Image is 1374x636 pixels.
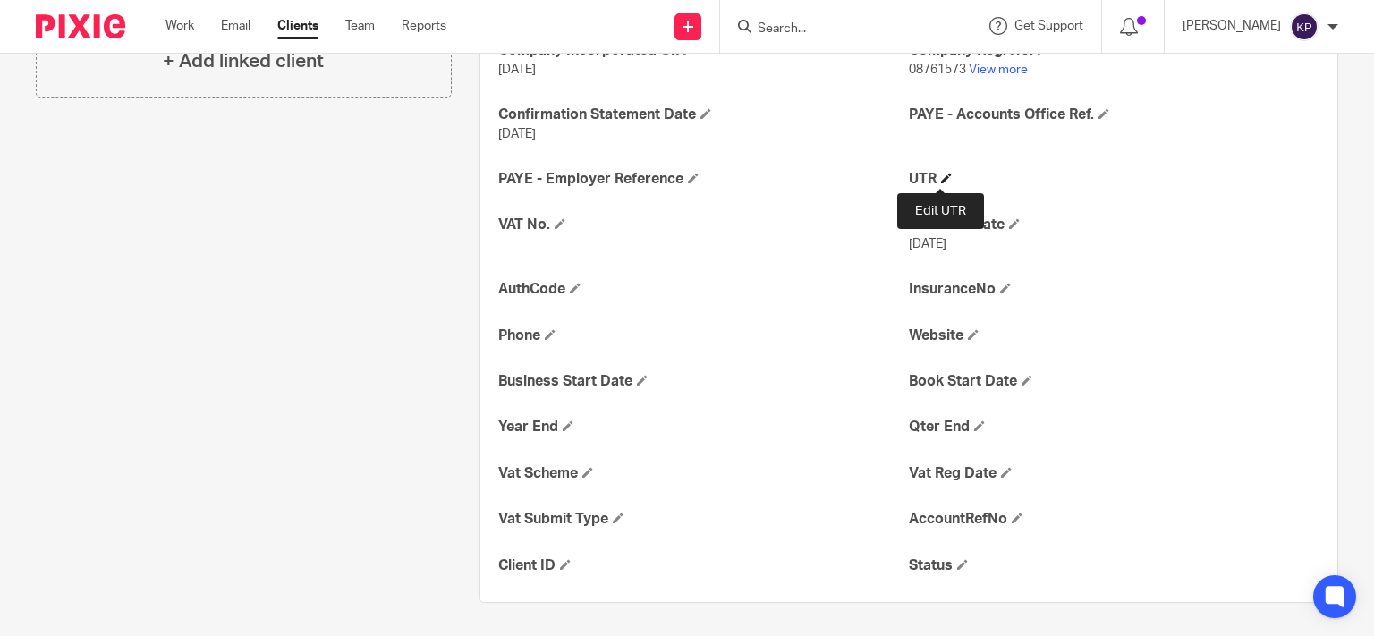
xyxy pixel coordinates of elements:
h4: Vat Scheme [498,464,909,483]
h4: Business Start Date [498,372,909,391]
h4: AuthCode [498,280,909,299]
span: [DATE] [909,238,946,250]
a: Work [165,17,194,35]
h4: Phone [498,326,909,345]
p: [PERSON_NAME] [1183,17,1281,35]
h4: UTR [909,170,1319,189]
a: Team [345,17,375,35]
a: Reports [402,17,446,35]
a: Clients [277,17,318,35]
h4: PAYE - Employer Reference [498,170,909,189]
h4: Year End [498,418,909,437]
a: View more [969,64,1028,76]
span: [DATE] [498,128,536,140]
h4: Vat Reg Date [909,464,1319,483]
img: Pixie [36,14,125,38]
h4: Year End Date [909,216,1319,234]
input: Search [756,21,917,38]
h4: Website [909,326,1319,345]
h4: Status [909,556,1319,575]
h4: InsuranceNo [909,280,1319,299]
h4: VAT No. [498,216,909,234]
h4: PAYE - Accounts Office Ref. [909,106,1319,124]
span: Get Support [1014,20,1083,32]
span: 08761573 [909,64,966,76]
h4: Client ID [498,556,909,575]
h4: Book Start Date [909,372,1319,391]
a: Email [221,17,250,35]
h4: Confirmation Statement Date [498,106,909,124]
h4: + Add linked client [163,47,324,75]
h4: Vat Submit Type [498,510,909,529]
h4: Qter End [909,418,1319,437]
h4: AccountRefNo [909,510,1319,529]
img: svg%3E [1290,13,1319,41]
span: [DATE] [498,64,536,76]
